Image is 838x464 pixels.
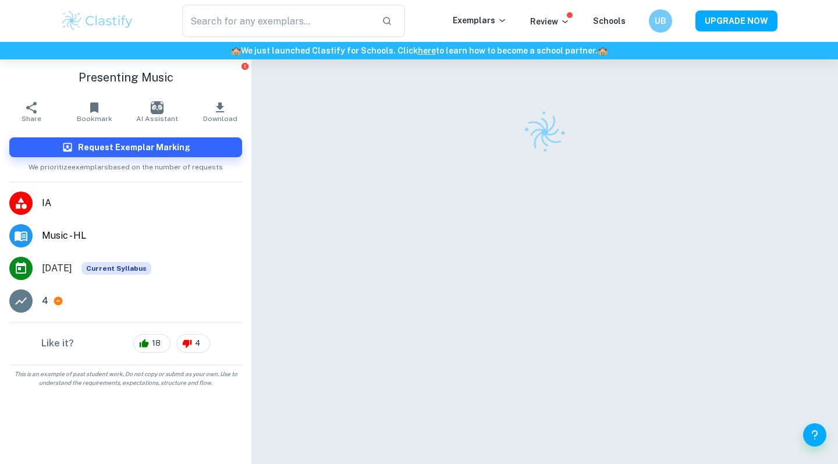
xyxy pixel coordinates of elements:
[803,423,826,447] button: Help and Feedback
[189,338,207,349] span: 4
[2,44,836,57] h6: We just launched Clastify for Schools. Click to learn how to become a school partner.
[654,15,667,27] h6: UB
[151,101,164,114] img: AI Assistant
[133,334,171,353] div: 18
[176,334,210,353] div: 4
[22,115,41,123] span: Share
[61,9,134,33] img: Clastify logo
[126,95,189,128] button: AI Assistant
[9,69,242,86] h1: Presenting Music
[29,157,223,172] span: We prioritize exemplars based on the number of requests
[453,14,507,27] p: Exemplars
[516,104,574,161] img: Clastify logo
[593,16,626,26] a: Schools
[5,370,247,387] span: This is an example of past student work. Do not copy or submit as your own. Use to understand the...
[145,338,167,349] span: 18
[63,95,126,128] button: Bookmark
[136,115,178,123] span: AI Assistant
[42,294,48,308] p: 4
[189,95,251,128] button: Download
[81,262,151,275] div: This exemplar is based on the current syllabus. Feel free to refer to it for inspiration/ideas wh...
[9,137,242,157] button: Request Exemplar Marking
[78,141,190,154] h6: Request Exemplar Marking
[598,46,608,55] span: 🏫
[240,62,249,70] button: Report issue
[81,262,151,275] span: Current Syllabus
[77,115,112,123] span: Bookmark
[42,261,72,275] span: [DATE]
[649,9,672,33] button: UB
[231,46,241,55] span: 🏫
[42,229,242,243] span: Music - HL
[203,115,237,123] span: Download
[418,46,436,55] a: here
[182,5,372,37] input: Search for any exemplars...
[41,337,74,350] h6: Like it?
[530,15,570,28] p: Review
[695,10,777,31] button: UPGRADE NOW
[42,196,242,210] span: IA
